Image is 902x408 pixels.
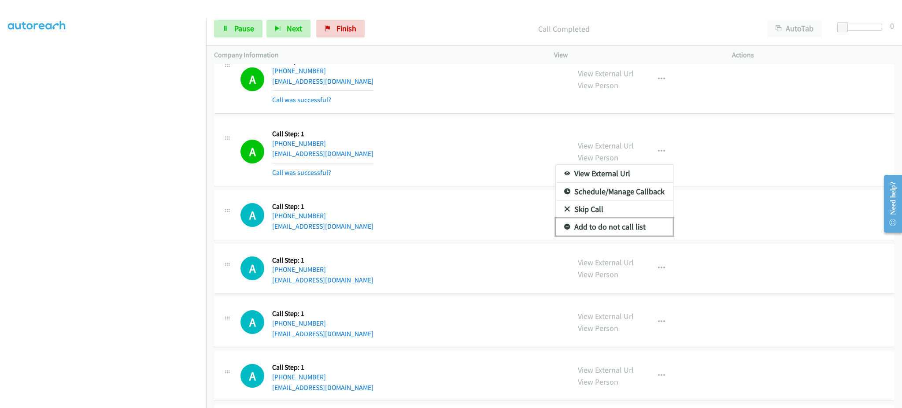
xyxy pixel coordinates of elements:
[240,364,264,388] div: The call is yet to be attempted
[877,169,902,239] iframe: Resource Center
[240,310,264,334] div: The call is yet to be attempted
[556,200,673,218] a: Skip Call
[240,364,264,388] h1: A
[556,218,673,236] a: Add to do not call list
[240,310,264,334] h1: A
[556,165,673,182] a: View External Url
[556,183,673,200] a: Schedule/Manage Callback
[240,203,264,227] div: The call is yet to be attempted
[240,203,264,227] h1: A
[240,256,264,280] h1: A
